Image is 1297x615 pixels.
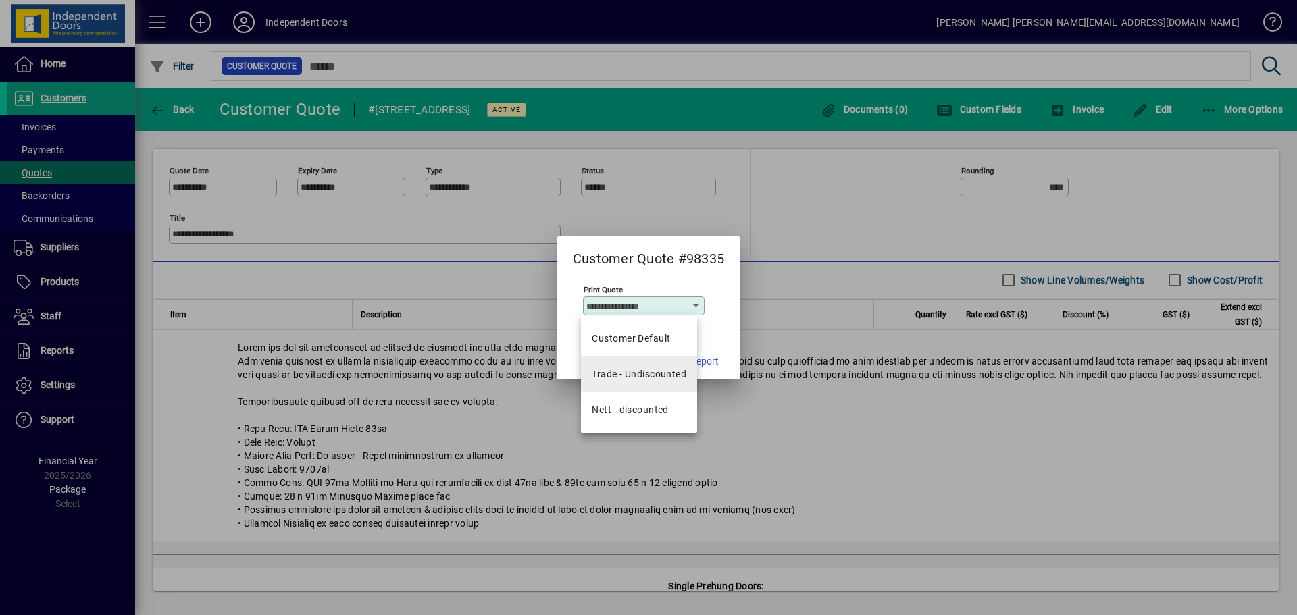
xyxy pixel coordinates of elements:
span: Customer Default [592,331,670,346]
h2: Customer Quote #98335 [557,236,740,269]
mat-option: Trade - Undiscounted [581,356,697,392]
mat-option: Nett - discounted [581,392,697,428]
div: Nett - discounted [592,403,668,417]
div: Trade - Undiscounted [592,367,686,381]
mat-label: Print Quote [584,284,623,294]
